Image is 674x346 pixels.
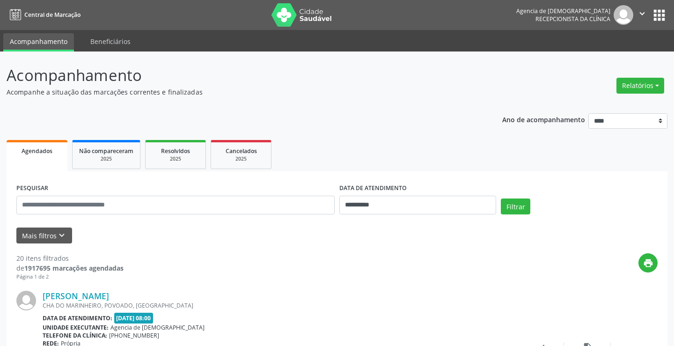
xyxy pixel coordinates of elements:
button: Mais filtroskeyboard_arrow_down [16,228,72,244]
p: Acompanhe a situação das marcações correntes e finalizadas [7,87,469,97]
a: [PERSON_NAME] [43,291,109,301]
span: Não compareceram [79,147,133,155]
span: Agencia de [DEMOGRAPHIC_DATA] [110,324,205,331]
a: Central de Marcação [7,7,81,22]
a: Acompanhamento [3,33,74,52]
span: Resolvidos [161,147,190,155]
span: Agendados [22,147,52,155]
i: keyboard_arrow_down [57,230,67,241]
div: 2025 [79,155,133,162]
p: Acompanhamento [7,64,469,87]
p: Ano de acompanhamento [502,113,585,125]
b: Data de atendimento: [43,314,112,322]
div: 2025 [152,155,199,162]
div: Página 1 de 2 [16,273,124,281]
a: Beneficiários [84,33,137,50]
button: print [638,253,658,272]
div: 2025 [218,155,264,162]
label: PESQUISAR [16,181,48,196]
div: de [16,263,124,273]
button: Filtrar [501,199,530,214]
div: Agencia de [DEMOGRAPHIC_DATA] [516,7,610,15]
img: img [16,291,36,310]
span: Central de Marcação [24,11,81,19]
div: 20 itens filtrados [16,253,124,263]
label: DATA DE ATENDIMENTO [339,181,407,196]
button: apps [651,7,667,23]
b: Unidade executante: [43,324,109,331]
span: Cancelados [226,147,257,155]
strong: 1917695 marcações agendadas [24,264,124,272]
button: Relatórios [616,78,664,94]
span: [DATE] 08:00 [114,313,154,324]
span: Recepcionista da clínica [535,15,610,23]
button:  [633,5,651,25]
b: Telefone da clínica: [43,331,107,339]
i: print [643,258,653,268]
div: CHA DO MARINHEIRO, POVOADO, [GEOGRAPHIC_DATA] [43,302,517,309]
i:  [637,8,647,19]
span: [PHONE_NUMBER] [109,331,159,339]
img: img [614,5,633,25]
